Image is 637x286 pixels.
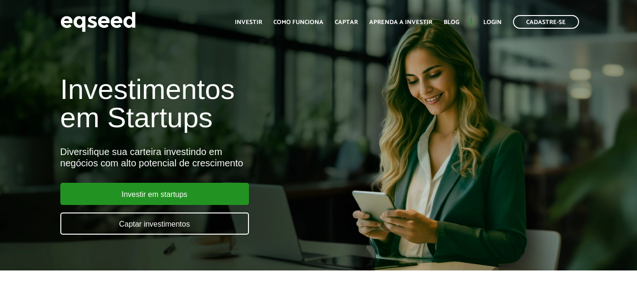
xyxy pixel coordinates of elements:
[369,19,432,25] a: Aprenda a investir
[235,19,262,25] a: Investir
[335,19,358,25] a: Captar
[273,19,323,25] a: Como funciona
[60,212,249,235] a: Captar investimentos
[444,19,459,25] a: Blog
[60,146,365,169] div: Diversifique sua carteira investindo em negócios com alto potencial de crescimento
[483,19,502,25] a: Login
[60,75,365,132] h1: Investimentos em Startups
[513,15,579,29] a: Cadastre-se
[60,183,249,205] a: Investir em startups
[60,9,136,34] img: EqSeed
